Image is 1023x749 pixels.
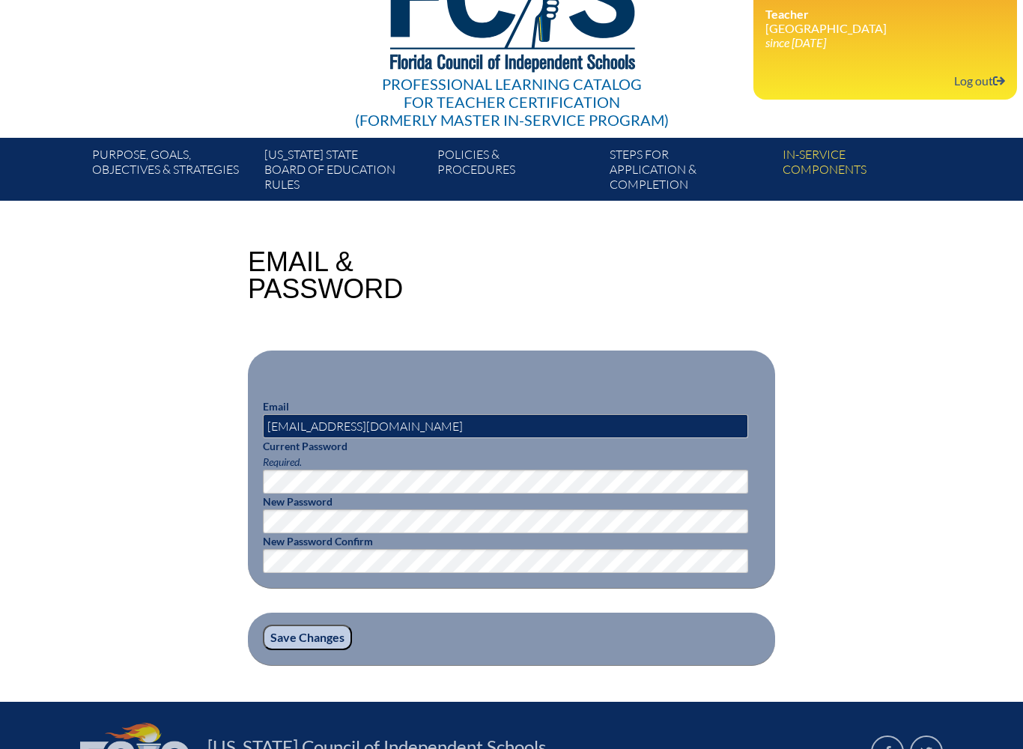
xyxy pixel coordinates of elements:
span: Teacher [765,7,809,21]
a: In-servicecomponents [777,144,949,201]
a: Steps forapplication & completion [604,144,776,201]
span: Required. [263,455,302,468]
a: Log outLog out [948,70,1011,91]
a: [US_STATE] StateBoard of Education rules [258,144,431,201]
h1: Email & Password [248,249,403,303]
input: Save Changes [263,625,352,650]
label: New Password [263,495,333,508]
a: Policies &Procedures [431,144,604,201]
label: Current Password [263,440,347,452]
svg: Log out [993,75,1005,87]
a: Purpose, goals,objectives & strategies [86,144,258,201]
li: [GEOGRAPHIC_DATA] [765,7,1005,49]
div: Professional Learning Catalog (formerly Master In-service Program) [355,75,669,129]
i: since [DATE] [765,35,826,49]
span: for Teacher Certification [404,93,620,111]
label: New Password Confirm [263,535,373,548]
label: Email [263,400,289,413]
